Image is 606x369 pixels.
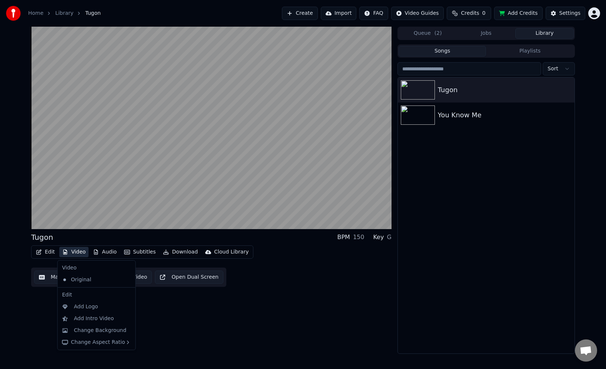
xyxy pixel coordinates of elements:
[494,7,543,20] button: Add Credits
[6,6,21,21] img: youka
[282,7,318,20] button: Create
[373,233,384,242] div: Key
[482,10,486,17] span: 0
[74,303,98,311] div: Add Logo
[547,65,558,73] span: Sort
[59,247,89,257] button: Video
[438,85,572,95] div: Tugon
[121,247,159,257] button: Subtitles
[447,7,491,20] button: Credits0
[160,247,201,257] button: Download
[59,274,123,286] div: Original
[85,10,101,17] span: Tugon
[434,30,442,37] span: ( 2 )
[55,10,73,17] a: Library
[391,7,444,20] button: Video Guides
[486,46,574,57] button: Playlists
[90,247,120,257] button: Audio
[34,271,89,284] button: Manual Sync
[399,28,457,39] button: Queue
[74,315,114,322] div: Add Intro Video
[337,233,350,242] div: BPM
[399,46,486,57] button: Songs
[575,339,597,362] a: Open chat
[59,262,134,274] div: Video
[387,233,391,242] div: G
[515,28,574,39] button: Library
[33,247,58,257] button: Edit
[353,233,364,242] div: 150
[28,10,43,17] a: Home
[438,110,572,120] div: You Know Me
[59,289,134,301] div: Edit
[321,7,356,20] button: Import
[59,336,134,348] div: Change Aspect Ratio
[461,10,479,17] span: Credits
[31,232,53,242] div: Tugon
[559,10,580,17] div: Settings
[457,28,516,39] button: Jobs
[359,7,388,20] button: FAQ
[546,7,585,20] button: Settings
[214,248,249,256] div: Cloud Library
[155,271,223,284] button: Open Dual Screen
[74,327,127,334] div: Change Background
[28,10,101,17] nav: breadcrumb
